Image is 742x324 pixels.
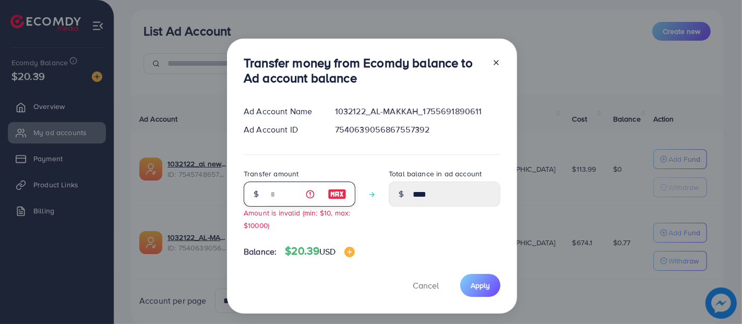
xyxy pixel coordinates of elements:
h3: Transfer money from Ecomdy balance to Ad account balance [244,55,484,86]
span: USD [319,246,336,257]
img: image [328,188,346,200]
small: Amount is invalid (min: $10, max: $10000) [244,208,350,230]
h4: $20.39 [285,245,354,258]
span: Apply [471,280,490,291]
span: Cancel [413,280,439,291]
button: Cancel [400,274,452,296]
div: 1032122_AL-MAKKAH_1755691890611 [327,105,509,117]
label: Total balance in ad account [389,169,482,179]
button: Apply [460,274,500,296]
div: Ad Account ID [235,124,327,136]
div: 7540639056867557392 [327,124,509,136]
img: image [344,247,355,257]
span: Balance: [244,246,277,258]
label: Transfer amount [244,169,298,179]
div: Ad Account Name [235,105,327,117]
